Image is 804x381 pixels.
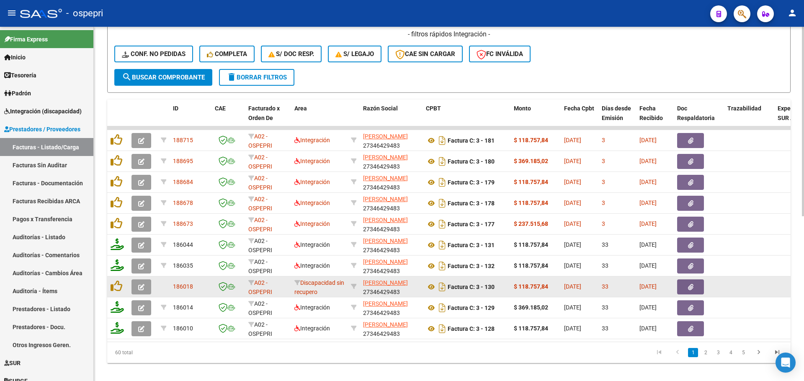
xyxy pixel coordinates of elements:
span: 33 [602,262,608,269]
datatable-header-cell: Fecha Recibido [636,100,674,136]
datatable-header-cell: Días desde Emisión [598,100,636,136]
span: 186014 [173,304,193,311]
a: go to previous page [670,348,685,357]
span: Integración [294,137,330,143]
strong: Factura C: 3 - 178 [448,200,495,207]
span: Area [294,105,307,112]
span: 3 [602,179,605,185]
datatable-header-cell: Facturado x Orden De [245,100,291,136]
span: SUR [4,358,21,368]
a: 3 [713,348,723,357]
span: Doc Respaldatoria [677,105,715,121]
datatable-header-cell: Doc Respaldatoria [674,100,724,136]
a: 4 [726,348,736,357]
i: Descargar documento [437,134,448,147]
strong: Factura C: 3 - 130 [448,284,495,290]
span: 33 [602,241,608,248]
span: CAE [215,105,226,112]
button: Buscar Comprobante [114,69,212,86]
span: [DATE] [564,304,581,311]
button: Completa [199,46,255,62]
span: Integración [294,304,330,311]
span: Inicio [4,53,26,62]
strong: Factura C: 3 - 131 [448,242,495,248]
span: A02 - OSPEPRI [248,154,272,170]
span: CAE SIN CARGAR [395,50,455,58]
strong: $ 118.757,84 [514,283,548,290]
datatable-header-cell: Trazabilidad [724,100,774,136]
span: Padrón [4,89,31,98]
span: 188715 [173,137,193,143]
li: page 3 [712,345,724,360]
span: 188673 [173,220,193,227]
span: Prestadores / Proveedores [4,125,80,134]
strong: $ 237.515,68 [514,220,548,227]
span: 186044 [173,241,193,248]
span: [PERSON_NAME] [363,321,408,328]
li: page 1 [687,345,699,360]
span: Monto [514,105,531,112]
i: Descargar documento [437,259,448,273]
div: 27346429483 [363,215,419,233]
div: 27346429483 [363,153,419,170]
span: Integración [294,262,330,269]
div: Open Intercom Messenger [776,353,796,373]
span: Días desde Emisión [602,105,631,121]
span: Integración [294,179,330,185]
button: S/ Doc Resp. [261,46,322,62]
div: 27346429483 [363,236,419,254]
span: A02 - OSPEPRI [248,300,272,317]
i: Descargar documento [437,217,448,231]
datatable-header-cell: Area [291,100,348,136]
div: 27346429483 [363,174,419,191]
a: 2 [701,348,711,357]
span: 3 [602,137,605,143]
div: 27346429483 [363,278,419,296]
mat-icon: delete [227,72,237,82]
span: [PERSON_NAME] [363,175,408,182]
strong: Factura C: 3 - 132 [448,263,495,269]
span: Completa [207,50,247,58]
strong: $ 118.757,84 [514,325,548,332]
span: FC Inválida [477,50,523,58]
strong: $ 118.757,84 [514,241,548,248]
mat-icon: person [787,8,797,18]
i: Descargar documento [437,155,448,168]
strong: $ 118.757,84 [514,262,548,269]
span: Firma Express [4,35,48,44]
span: A02 - OSPEPRI [248,133,272,149]
span: [DATE] [564,325,581,332]
strong: Factura C: 3 - 180 [448,158,495,165]
span: A02 - OSPEPRI [248,258,272,275]
span: - ospepri [66,4,103,23]
span: 3 [602,220,605,227]
strong: Factura C: 3 - 179 [448,179,495,186]
mat-icon: search [122,72,132,82]
div: 27346429483 [363,299,419,317]
span: Integración [294,158,330,164]
span: A02 - OSPEPRI [248,279,272,296]
span: Discapacidad sin recupero [294,279,344,296]
span: [DATE] [639,158,657,164]
span: A02 - OSPEPRI [248,217,272,233]
span: [DATE] [564,220,581,227]
div: 27346429483 [363,132,419,149]
button: FC Inválida [469,46,531,62]
button: Borrar Filtros [219,69,294,86]
span: 186010 [173,325,193,332]
span: [PERSON_NAME] [363,300,408,307]
mat-icon: menu [7,8,17,18]
span: Integración [294,325,330,332]
span: [DATE] [564,158,581,164]
span: [DATE] [639,179,657,185]
strong: $ 369.185,02 [514,158,548,164]
a: 5 [738,348,748,357]
span: Facturado x Orden De [248,105,280,121]
a: go to first page [651,348,667,357]
span: 33 [602,325,608,332]
strong: Factura C: 3 - 181 [448,137,495,144]
span: CPBT [426,105,441,112]
datatable-header-cell: Fecha Cpbt [561,100,598,136]
strong: Factura C: 3 - 128 [448,325,495,332]
strong: $ 118.757,84 [514,199,548,206]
